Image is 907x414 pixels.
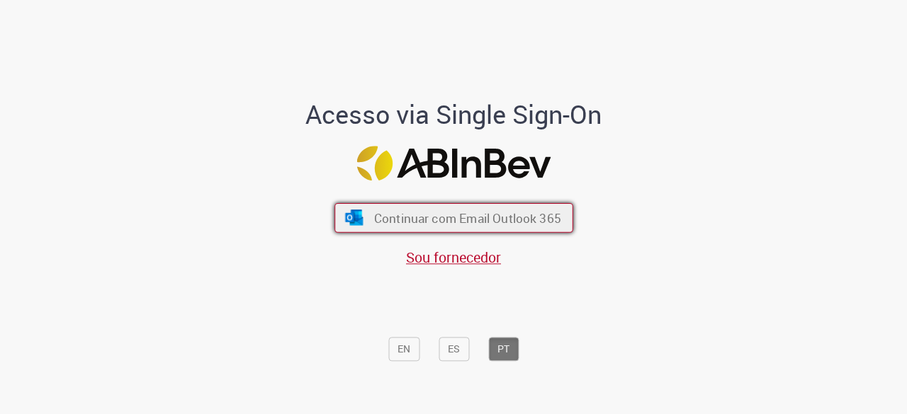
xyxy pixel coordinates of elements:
span: Continuar com Email Outlook 365 [373,210,560,226]
a: Sou fornecedor [406,248,501,267]
button: EN [388,338,419,362]
button: ícone Azure/Microsoft 360 Continuar com Email Outlook 365 [334,203,573,233]
button: ES [439,338,469,362]
h1: Acesso via Single Sign-On [257,101,650,130]
img: ícone Azure/Microsoft 360 [344,210,364,226]
img: Logo ABInBev [356,146,551,180]
button: PT [488,338,519,362]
